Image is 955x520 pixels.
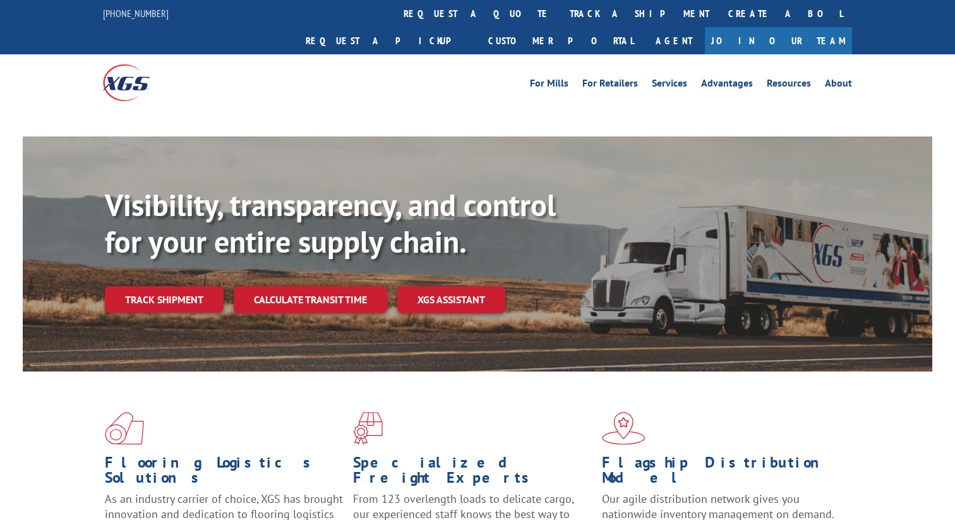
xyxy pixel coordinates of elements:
[103,7,169,20] a: [PHONE_NUMBER]
[479,27,643,54] a: Customer Portal
[353,412,383,445] img: xgs-icon-focused-on-flooring-red
[105,412,144,445] img: xgs-icon-total-supply-chain-intelligence-red
[296,27,479,54] a: Request a pickup
[105,185,556,261] b: Visibility, transparency, and control for your entire supply chain.
[234,286,387,313] a: Calculate transit time
[530,78,568,92] a: For Mills
[602,412,646,445] img: xgs-icon-flagship-distribution-model-red
[825,78,852,92] a: About
[643,27,705,54] a: Agent
[105,286,224,313] a: Track shipment
[397,286,505,313] a: XGS ASSISTANT
[602,455,841,492] h1: Flagship Distribution Model
[705,27,852,54] a: Join Our Team
[701,78,753,92] a: Advantages
[353,455,592,492] h1: Specialized Freight Experts
[105,455,344,492] h1: Flooring Logistics Solutions
[767,78,811,92] a: Resources
[582,78,638,92] a: For Retailers
[652,78,687,92] a: Services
